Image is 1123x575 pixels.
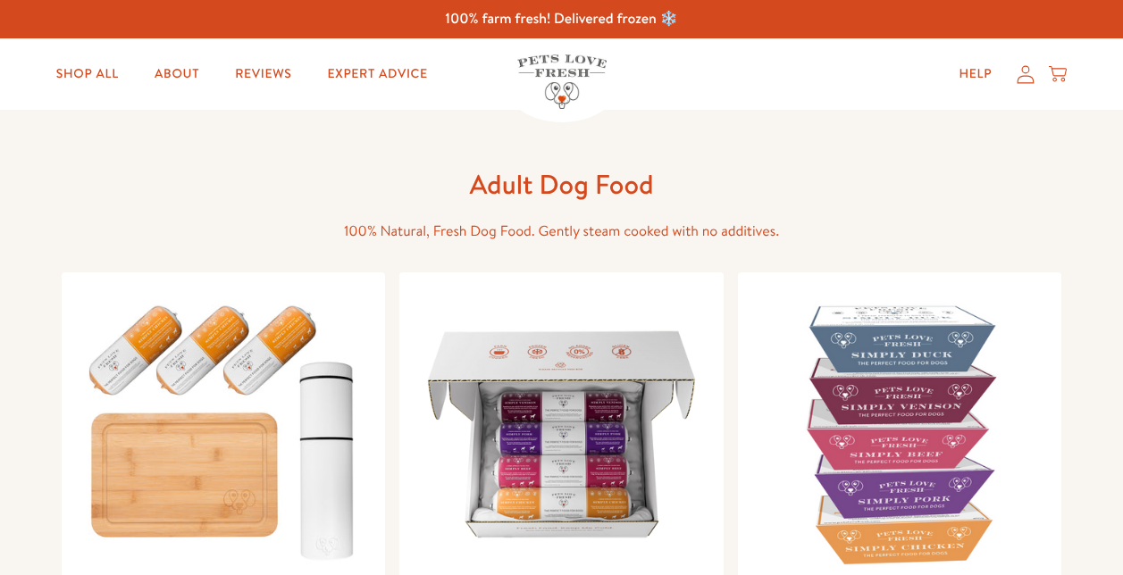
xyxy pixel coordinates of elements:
[344,221,779,241] span: 100% Natural, Fresh Dog Food. Gently steam cooked with no additives.
[517,54,607,109] img: Pets Love Fresh
[276,167,848,202] h1: Adult Dog Food
[221,56,306,92] a: Reviews
[76,287,372,570] img: Taster Pack - Adult
[314,56,442,92] a: Expert Advice
[42,56,133,92] a: Shop All
[140,56,214,92] a: About
[944,56,1006,92] a: Help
